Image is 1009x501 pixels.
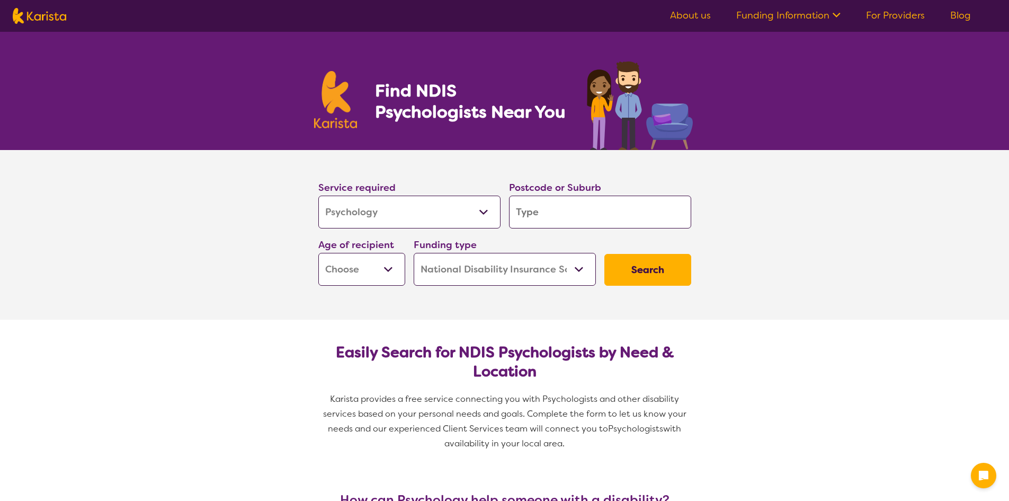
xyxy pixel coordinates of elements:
img: Karista logo [13,8,66,24]
a: Blog [950,9,971,22]
img: Karista logo [314,71,358,128]
input: Type [509,196,691,228]
a: For Providers [866,9,925,22]
label: Postcode or Suburb [509,181,601,194]
h1: Find NDIS Psychologists Near You [375,80,571,122]
a: Funding Information [736,9,841,22]
label: Service required [318,181,396,194]
span: Psychologists [608,423,663,434]
label: Age of recipient [318,239,394,251]
img: psychology [583,57,695,150]
span: Karista provides a free service connecting you with Psychologists and other disability services b... [323,393,689,434]
label: Funding type [414,239,477,251]
a: About us [670,9,711,22]
button: Search [604,254,691,286]
h2: Easily Search for NDIS Psychologists by Need & Location [327,343,683,381]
